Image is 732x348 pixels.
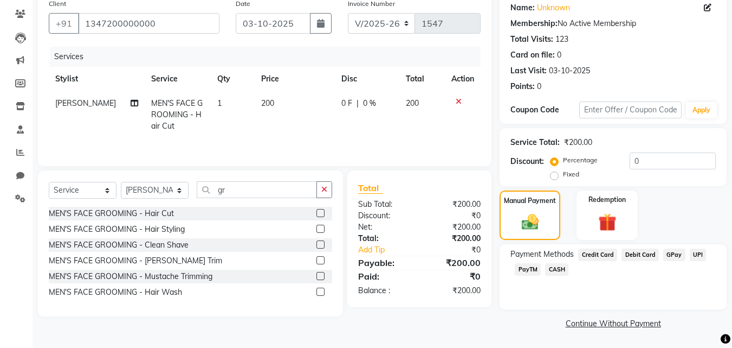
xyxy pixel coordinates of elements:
[211,67,255,91] th: Qty
[55,98,116,108] span: [PERSON_NAME]
[350,285,419,296] div: Balance :
[516,212,544,232] img: _cash.svg
[686,102,717,118] button: Apply
[579,102,682,118] input: Enter Offer / Coupon Code
[690,249,707,261] span: UPI
[419,256,489,269] div: ₹200.00
[510,34,553,45] div: Total Visits:
[510,156,544,167] div: Discount:
[537,81,541,92] div: 0
[350,244,431,256] a: Add Tip
[510,49,555,61] div: Card on file:
[549,65,590,77] div: 03-10-2025
[49,13,79,34] button: +91
[419,233,489,244] div: ₹200.00
[49,287,182,298] div: MEN'S FACE GROOMING - Hair Wash
[78,13,219,34] input: Search by Name/Mobile/Email/Code
[510,18,558,29] div: Membership:
[445,67,481,91] th: Action
[564,137,592,148] div: ₹200.00
[350,199,419,210] div: Sub Total:
[588,195,626,205] label: Redemption
[578,249,617,261] span: Credit Card
[49,224,185,235] div: MEN'S FACE GROOMING - Hair Styling
[555,34,568,45] div: 123
[510,137,560,148] div: Service Total:
[545,263,568,276] span: CASH
[217,98,222,108] span: 1
[50,47,489,67] div: Services
[621,249,659,261] span: Debit Card
[49,271,212,282] div: MEN'S FACE GROOMING - Mustache Trimming
[49,255,222,267] div: MEN'S FACE GROOMING - [PERSON_NAME] Trim
[255,67,335,91] th: Price
[197,181,317,198] input: Search or Scan
[350,233,419,244] div: Total:
[510,104,579,116] div: Coupon Code
[151,98,203,131] span: MEN'S FACE GROOMING - Hair Cut
[563,169,579,179] label: Fixed
[363,98,376,109] span: 0 %
[335,67,399,91] th: Disc
[510,65,547,77] div: Last Visit:
[261,98,274,108] span: 200
[663,249,685,261] span: GPay
[406,98,419,108] span: 200
[350,222,419,233] div: Net:
[350,256,419,269] div: Payable:
[419,222,489,233] div: ₹200.00
[49,67,145,91] th: Stylist
[504,196,556,206] label: Manual Payment
[358,182,383,194] span: Total
[510,249,574,260] span: Payment Methods
[350,210,419,222] div: Discount:
[563,155,598,165] label: Percentage
[515,263,541,276] span: PayTM
[350,270,419,283] div: Paid:
[145,67,211,91] th: Service
[341,98,352,109] span: 0 F
[419,285,489,296] div: ₹200.00
[502,318,724,330] a: Continue Without Payment
[593,211,622,233] img: _gift.svg
[49,239,189,251] div: MEN'S FACE GROOMING - Clean Shave
[510,18,716,29] div: No Active Membership
[419,270,489,283] div: ₹0
[537,2,570,14] a: Unknown
[419,210,489,222] div: ₹0
[510,81,535,92] div: Points:
[357,98,359,109] span: |
[431,244,489,256] div: ₹0
[419,199,489,210] div: ₹200.00
[510,2,535,14] div: Name:
[399,67,445,91] th: Total
[557,49,561,61] div: 0
[49,208,174,219] div: MEN'S FACE GROOMING - Hair Cut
